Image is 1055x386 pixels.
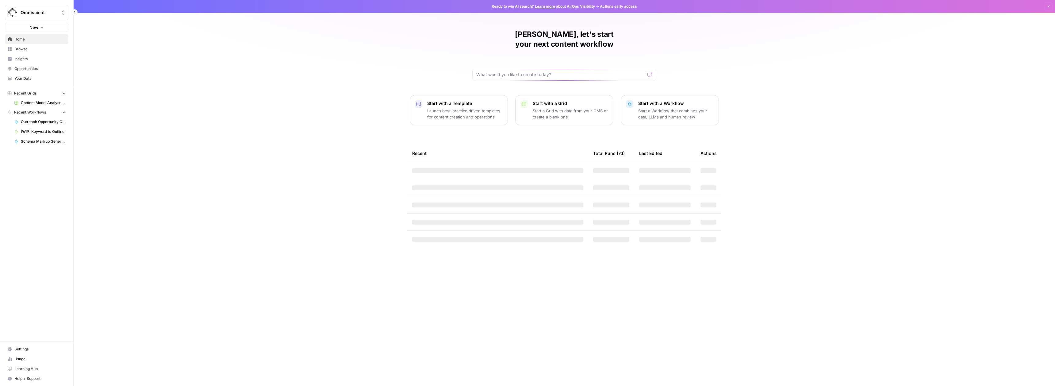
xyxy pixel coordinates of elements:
p: Start with a Template [427,100,503,106]
button: Recent Grids [5,89,68,98]
span: Recent Grids [14,91,36,96]
p: Launch best-practice driven templates for content creation and operations [427,108,503,120]
button: Help + Support [5,374,68,384]
button: New [5,23,68,32]
a: Content Model Analyser + International [11,98,68,108]
span: Omniscient [21,10,58,16]
span: Schema Markup Generator [JSON] [21,139,66,144]
a: Schema Markup Generator [JSON] [11,137,68,146]
button: Start with a WorkflowStart a Workflow that combines your data, LLMs and human review [621,95,719,125]
a: Browse [5,44,68,54]
a: Insights [5,54,68,64]
span: Usage [14,356,66,362]
span: Browse [14,46,66,52]
span: Learning Hub [14,366,66,372]
span: Recent Workflows [14,110,46,115]
button: Start with a GridStart a Grid with data from your CMS or create a blank one [515,95,613,125]
div: Total Runs (7d) [593,145,625,162]
p: Start a Workflow that combines your data, LLMs and human review [638,108,714,120]
a: Outreach Opportunity Qualifier [11,117,68,127]
span: Outreach Opportunity Qualifier [21,119,66,125]
a: Learn more [535,4,555,9]
a: Learning Hub [5,364,68,374]
h1: [PERSON_NAME], let's start your next content workflow [472,29,656,49]
a: Settings [5,344,68,354]
span: Home [14,37,66,42]
span: [WIP] Keyword to Outline [21,129,66,134]
span: Insights [14,56,66,62]
p: Start with a Workflow [638,100,714,106]
span: New [29,24,38,30]
span: Help + Support [14,376,66,381]
div: Actions [700,145,717,162]
p: Start a Grid with data from your CMS or create a blank one [533,108,608,120]
button: Recent Workflows [5,108,68,117]
div: Last Edited [639,145,662,162]
a: Home [5,34,68,44]
a: Opportunities [5,64,68,74]
button: Start with a TemplateLaunch best-practice driven templates for content creation and operations [410,95,508,125]
p: Start with a Grid [533,100,608,106]
a: Usage [5,354,68,364]
div: Recent [412,145,583,162]
a: Your Data [5,74,68,83]
img: Omniscient Logo [7,7,18,18]
span: Actions early access [600,4,637,9]
button: Workspace: Omniscient [5,5,68,20]
span: Opportunities [14,66,66,71]
span: Your Data [14,76,66,81]
span: Ready to win AI search? about AirOps Visibility [492,4,595,9]
input: What would you like to create today? [476,71,645,78]
a: [WIP] Keyword to Outline [11,127,68,137]
span: Settings [14,346,66,352]
span: Content Model Analyser + International [21,100,66,106]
